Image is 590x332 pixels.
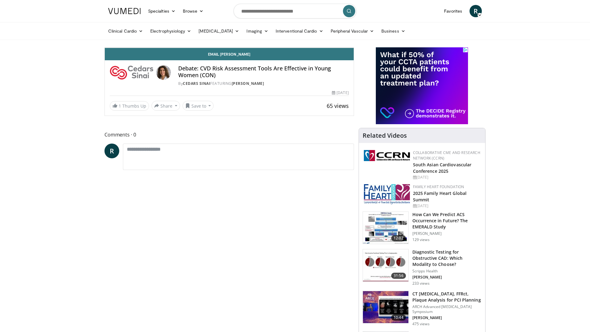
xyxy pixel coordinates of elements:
[412,291,482,303] h3: CT [MEDICAL_DATA], FFRct, Plaque Analysis for PCI Planning
[413,190,466,203] a: 2025 Family Heart Global Summit
[412,322,430,326] p: 475 views
[413,162,472,174] a: South Asian Cardiovascular Conference 2025
[234,4,356,18] input: Search topics, interventions
[412,281,430,286] p: 233 views
[178,81,348,86] div: By FEATURING
[376,47,468,124] iframe: Advertisement
[232,81,264,86] a: [PERSON_NAME]
[413,175,480,180] div: [DATE]
[151,101,180,111] button: Share
[412,237,430,242] p: 129 views
[110,65,154,80] img: Cedars Sinai
[104,25,147,37] a: Clinical Cardio
[327,25,378,37] a: Peripheral Vascular
[363,291,408,323] img: 6fa56215-9cda-4cfd-b30a-ebdda1e98c27.150x105_q85_crop-smart_upscale.jpg
[147,25,195,37] a: Electrophysiology
[110,101,149,111] a: 1 Thumbs Up
[327,102,349,109] span: 65 views
[272,25,327,37] a: Interventional Cardio
[363,249,408,281] img: 9c8ef2a9-62c0-43e6-b80c-998305ca4029.150x105_q85_crop-smart_upscale.jpg
[178,65,348,78] h4: Debate: CVD Risk Assessment Tools Are Effective in Young Women (CON)
[156,65,171,80] img: Avatar
[412,315,482,320] p: [PERSON_NAME]
[183,101,214,111] button: Save to
[108,8,141,14] img: VuMedi Logo
[364,150,410,161] img: a04ee3ba-8487-4636-b0fb-5e8d268f3737.png.150x105_q85_autocrop_double_scale_upscale_version-0.2.png
[412,211,482,230] h3: How Can We Predict ACS Occurrence in Future? The EMERALD Study
[412,304,482,314] p: ARCH Advanced [MEDICAL_DATA] Symposium
[363,212,408,244] img: c1d4975e-bb9a-4212-93f4-029552a5e728.150x105_q85_crop-smart_upscale.jpg
[413,203,480,209] div: [DATE]
[183,81,210,86] a: Cedars Sinai
[332,90,348,96] div: [DATE]
[363,211,482,244] a: 12:02 How Can We Predict ACS Occurrence in Future? The EMERALD Study [PERSON_NAME] 129 views
[179,5,207,17] a: Browse
[391,273,406,279] span: 31:56
[413,184,464,189] a: Family Heart Foundation
[119,103,121,109] span: 1
[391,235,406,241] span: 12:02
[378,25,409,37] a: Business
[144,5,179,17] a: Specialties
[195,25,243,37] a: [MEDICAL_DATA]
[363,132,407,139] h4: Related Videos
[412,275,482,280] p: [PERSON_NAME]
[412,269,482,274] p: Scripps Health
[412,249,482,267] h3: Diagnostic Testing for Obstructive CAD: Which Modality to Choose?
[104,131,354,139] span: Comments 0
[363,249,482,286] a: 31:56 Diagnostic Testing for Obstructive CAD: Which Modality to Choose? Scripps Health [PERSON_NA...
[243,25,272,37] a: Imaging
[470,5,482,17] a: R
[105,48,354,60] a: Email [PERSON_NAME]
[104,144,119,158] a: R
[440,5,466,17] a: Favorites
[363,291,482,326] a: 10:44 CT [MEDICAL_DATA], FFRct, Plaque Analysis for PCI Planning ARCH Advanced [MEDICAL_DATA] Sym...
[364,184,410,204] img: 96363db5-6b1b-407f-974b-715268b29f70.jpeg.150x105_q85_autocrop_double_scale_upscale_version-0.2.jpg
[391,314,406,321] span: 10:44
[412,231,482,236] p: [PERSON_NAME]
[413,150,480,161] a: Collaborative CME and Research Network (CCRN)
